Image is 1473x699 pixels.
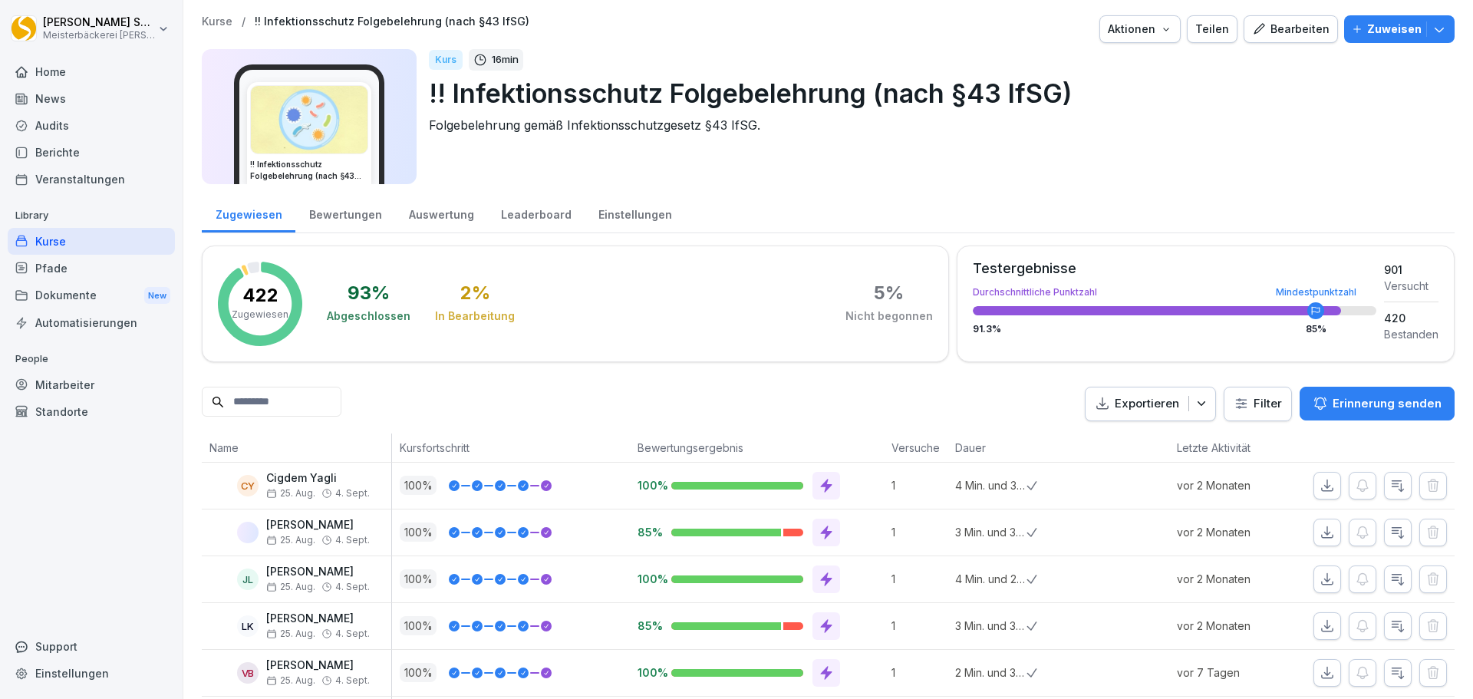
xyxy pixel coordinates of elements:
div: Testergebnisse [973,262,1376,275]
div: 901 [1384,262,1438,278]
div: 420 [1384,310,1438,326]
a: Einstellungen [8,660,175,687]
div: LK [237,615,259,637]
a: Bewertungen [295,193,395,232]
a: News [8,85,175,112]
p: 1 [891,477,947,493]
button: Bearbeiten [1244,15,1338,43]
p: Zugewiesen [232,308,288,321]
div: Pfade [8,255,175,282]
p: vor 2 Monaten [1177,618,1288,634]
p: 100% [638,572,659,586]
p: [PERSON_NAME] [266,519,370,532]
div: Durchschnittliche Punktzahl [973,288,1376,297]
p: [PERSON_NAME] [266,612,370,625]
div: Support [8,633,175,660]
button: Erinnerung senden [1300,387,1455,420]
span: 4. Sept. [335,582,370,592]
span: 4. Sept. [335,675,370,686]
a: DokumenteNew [8,282,175,310]
div: 91.3 % [973,325,1376,334]
div: Teilen [1195,21,1229,38]
p: vor 2 Monaten [1177,477,1288,493]
button: Filter [1224,387,1291,420]
div: Einstellungen [585,193,685,232]
p: 100% [638,478,659,493]
p: Kursfortschritt [400,440,622,456]
p: / [242,15,245,28]
p: 1 [891,618,947,634]
p: Folgebelehrung gemäß Infektionsschutzgesetz §43 IfSG. [429,116,1442,134]
p: Letzte Aktivität [1177,440,1280,456]
div: Audits [8,112,175,139]
p: vor 7 Tagen [1177,664,1288,681]
span: 4. Sept. [335,535,370,546]
a: Veranstaltungen [8,166,175,193]
div: Filter [1234,396,1282,411]
a: !! Infektionsschutz Folgebelehrung (nach §43 IfSG) [255,15,529,28]
p: 16 min [492,52,519,68]
p: 100% [638,665,659,680]
p: 85% [638,618,659,633]
a: Home [8,58,175,85]
p: 1 [891,571,947,587]
div: Versucht [1384,278,1438,294]
p: Cigdem Yagli [266,472,370,485]
span: 25. Aug. [266,675,315,686]
p: Meisterbäckerei [PERSON_NAME] [43,30,155,41]
a: Kurse [8,228,175,255]
div: 5 % [874,284,904,302]
button: Aktionen [1099,15,1181,43]
div: Nicht begonnen [845,308,933,324]
p: Dauer [955,440,1019,456]
a: Mitarbeiter [8,371,175,398]
p: [PERSON_NAME] Schneckenburger [43,16,155,29]
p: Versuche [891,440,940,456]
p: Library [8,203,175,228]
a: Standorte [8,398,175,425]
div: In Bearbeitung [435,308,515,324]
p: 100 % [400,569,437,589]
p: 422 [242,286,278,305]
p: 100 % [400,663,437,682]
img: jtrrztwhurl1lt2nit6ma5t3.png [251,86,367,153]
div: 85 % [1306,325,1326,334]
a: Kurse [202,15,232,28]
p: Exportieren [1115,395,1179,413]
p: vor 2 Monaten [1177,571,1288,587]
div: 2 % [460,284,490,302]
a: Berichte [8,139,175,166]
p: 100 % [400,476,437,495]
div: Abgeschlossen [327,308,410,324]
button: Zuweisen [1344,15,1455,43]
a: Auswertung [395,193,487,232]
p: 1 [891,524,947,540]
div: Zugewiesen [202,193,295,232]
p: 4 Min. und 20 Sek. [955,571,1026,587]
p: Name [209,440,384,456]
div: 93 % [348,284,390,302]
p: 4 Min. und 3 Sek. [955,477,1026,493]
span: 4. Sept. [335,628,370,639]
div: CY [237,475,259,496]
p: 100 % [400,616,437,635]
a: Leaderboard [487,193,585,232]
p: 85% [638,525,659,539]
div: New [144,287,170,305]
div: Dokumente [8,282,175,310]
div: VB [237,662,259,684]
div: Aktionen [1108,21,1172,38]
span: 25. Aug. [266,582,315,592]
div: Bearbeiten [1252,21,1330,38]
